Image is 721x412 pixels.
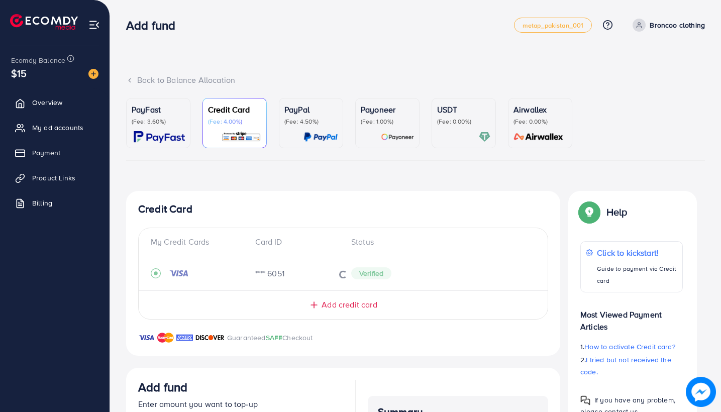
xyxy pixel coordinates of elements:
[222,131,261,143] img: card
[88,19,100,31] img: menu
[284,118,338,126] p: (Fee: 4.50%)
[8,193,102,213] a: Billing
[381,131,414,143] img: card
[580,341,683,353] p: 1.
[686,377,716,407] img: image
[437,118,490,126] p: (Fee: 0.00%)
[597,263,677,287] p: Guide to payment via Credit card
[138,203,548,216] h4: Credit Card
[138,380,187,394] h3: Add fund
[134,131,185,143] img: card
[650,19,705,31] p: Broncoo clothing
[606,206,628,218] p: Help
[126,74,705,86] div: Back to Balance Allocation
[580,355,671,377] span: I tried but not received the code.
[580,354,683,378] p: 2.
[138,332,155,344] img: brand
[284,104,338,116] p: PayPal
[580,203,598,221] img: Popup guide
[437,104,490,116] p: USDT
[8,92,102,113] a: Overview
[88,69,98,79] img: image
[510,131,567,143] img: card
[32,173,75,183] span: Product Links
[227,332,313,344] p: Guaranteed Checkout
[580,395,590,405] img: Popup guide
[157,332,174,344] img: brand
[132,104,185,116] p: PayFast
[361,118,414,126] p: (Fee: 1.00%)
[513,118,567,126] p: (Fee: 0.00%)
[580,300,683,333] p: Most Viewed Payment Articles
[361,104,414,116] p: Payoneer
[11,55,65,65] span: Ecomdy Balance
[151,236,247,248] div: My Credit Cards
[126,18,183,33] h3: Add fund
[513,104,567,116] p: Airwallex
[208,118,261,126] p: (Fee: 4.00%)
[132,118,185,126] p: (Fee: 3.60%)
[32,123,83,133] span: My ad accounts
[597,247,677,259] p: Click to kickstart!
[523,22,584,29] span: metap_pakistan_001
[32,198,52,208] span: Billing
[629,19,705,32] a: Broncoo clothing
[32,97,62,108] span: Overview
[322,299,377,311] span: Add credit card
[138,398,343,410] p: Enter amount you want to top-up
[8,168,102,188] a: Product Links
[8,143,102,163] a: Payment
[32,148,60,158] span: Payment
[514,18,592,33] a: metap_pakistan_001
[247,236,344,248] div: Card ID
[584,342,675,352] span: How to activate Credit card?
[11,66,27,80] span: $15
[8,118,102,138] a: My ad accounts
[208,104,261,116] p: Credit Card
[343,236,536,248] div: Status
[303,131,338,143] img: card
[176,332,193,344] img: brand
[266,333,283,343] span: SAFE
[10,14,78,30] img: logo
[195,332,225,344] img: brand
[479,131,490,143] img: card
